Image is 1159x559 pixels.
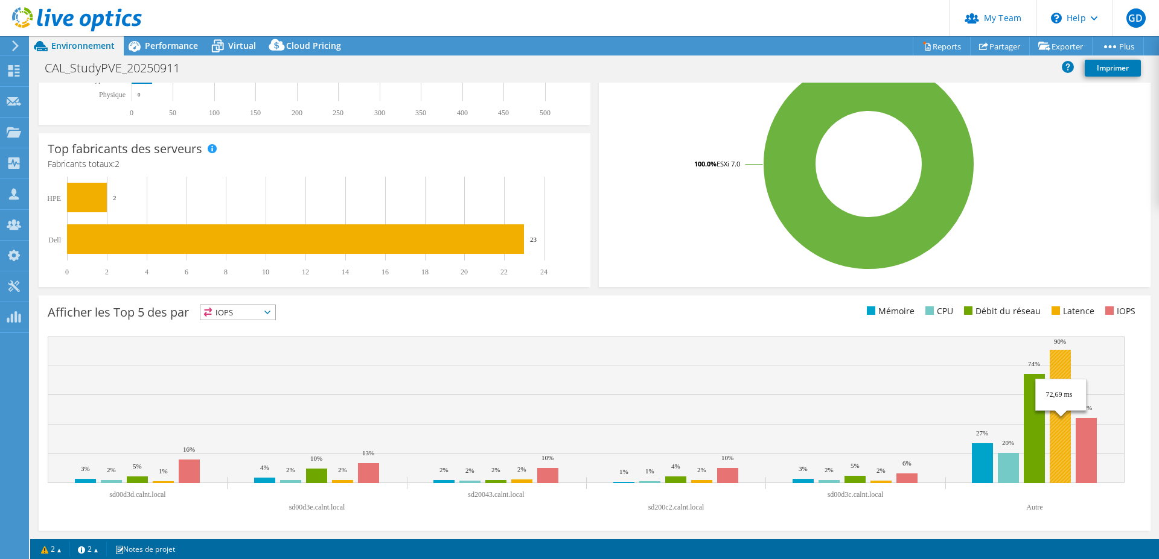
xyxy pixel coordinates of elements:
[540,109,551,117] text: 500
[645,467,654,475] text: 1%
[289,503,345,511] text: sd00d3e.calnt.local
[648,503,704,511] text: sd200c2.calnt.local
[1049,305,1094,318] li: Latence
[338,466,347,473] text: 2%
[107,466,116,473] text: 2%
[961,305,1041,318] li: Débit du réseau
[468,490,525,499] text: sd20043.calnt.local
[48,157,581,171] h4: Fabricants totaux:
[717,159,740,168] tspan: ESXi 7.0
[39,62,199,75] h1: CAL_StudyPVE_20250911
[302,268,309,276] text: 12
[51,40,115,51] span: Environnement
[209,109,220,117] text: 100
[457,109,468,117] text: 400
[461,268,468,276] text: 20
[65,268,69,276] text: 0
[851,462,860,469] text: 5%
[224,268,228,276] text: 8
[48,236,61,244] text: Dell
[99,90,126,99] text: Physique
[113,194,117,201] text: 2
[864,305,915,318] li: Mémoire
[1102,305,1135,318] li: IOPS
[1002,439,1014,446] text: 20%
[286,40,341,51] span: Cloud Pricing
[439,466,449,473] text: 2%
[81,465,90,472] text: 3%
[292,109,302,117] text: 200
[185,268,188,276] text: 6
[115,158,120,169] span: 2
[69,542,107,557] a: 2
[1126,8,1146,28] span: GD
[1085,60,1141,77] a: Imprimer
[828,490,884,499] text: sd00d3c.calnt.local
[228,40,256,51] span: Virtual
[694,159,717,168] tspan: 100.0%
[250,109,261,117] text: 150
[106,542,184,557] a: Notes de projet
[517,466,526,473] text: 2%
[902,460,912,467] text: 6%
[913,37,971,55] a: Reports
[105,268,109,276] text: 2
[382,268,389,276] text: 16
[799,465,808,472] text: 3%
[133,463,142,470] text: 5%
[1051,13,1062,24] svg: \n
[138,92,141,98] text: 0
[530,236,537,243] text: 23
[286,466,295,473] text: 2%
[876,467,886,474] text: 2%
[697,466,706,473] text: 2%
[671,463,680,470] text: 4%
[130,109,133,117] text: 0
[362,449,374,456] text: 13%
[200,305,275,320] span: IOPS
[500,268,508,276] text: 22
[465,467,474,474] text: 2%
[310,455,322,462] text: 10%
[619,468,628,475] text: 1%
[333,109,343,117] text: 250
[262,268,269,276] text: 10
[48,142,202,156] h3: Top fabricants des serveurs
[540,268,548,276] text: 24
[169,109,176,117] text: 50
[374,109,385,117] text: 300
[922,305,953,318] li: CPU
[1028,360,1040,367] text: 74%
[825,466,834,473] text: 2%
[159,467,168,475] text: 1%
[47,194,61,203] text: HPE
[721,454,733,461] text: 10%
[970,37,1030,55] a: Partager
[421,268,429,276] text: 18
[109,490,166,499] text: sd00d3d.calnt.local
[491,466,500,473] text: 2%
[342,268,349,276] text: 14
[415,109,426,117] text: 350
[1080,404,1092,411] text: 44%
[498,109,509,117] text: 450
[183,446,195,453] text: 16%
[260,464,269,471] text: 4%
[1092,37,1144,55] a: Plus
[145,268,148,276] text: 4
[1054,338,1066,345] text: 90%
[145,40,198,51] span: Performance
[1026,503,1042,511] text: Autre
[976,429,988,437] text: 27%
[1029,37,1093,55] a: Exporter
[33,542,70,557] a: 2
[541,454,554,461] text: 10%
